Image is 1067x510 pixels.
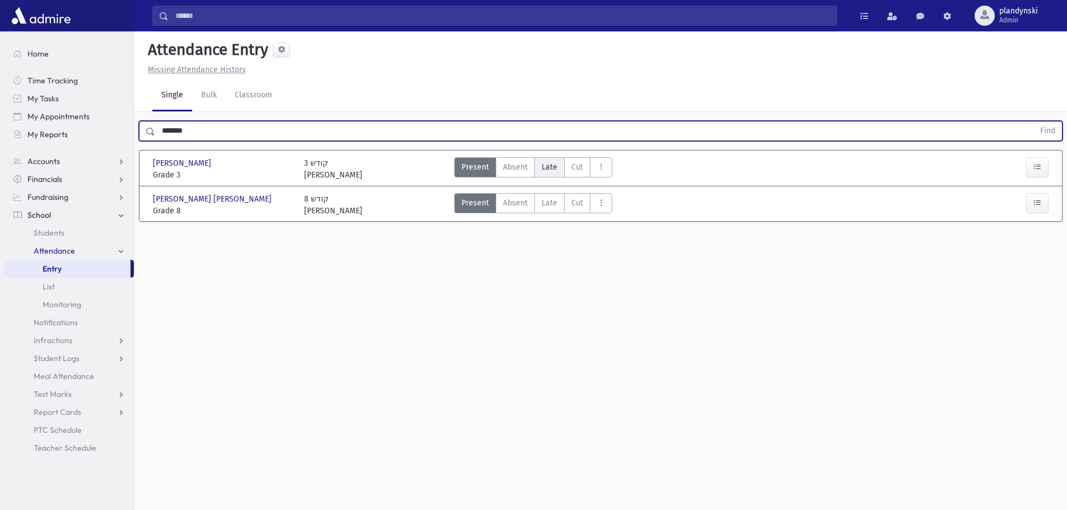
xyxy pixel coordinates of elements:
[503,161,528,173] span: Absent
[27,76,78,86] span: Time Tracking
[454,157,612,181] div: AttTypes
[27,49,49,59] span: Home
[4,188,134,206] a: Fundraising
[43,264,62,274] span: Entry
[999,7,1038,16] span: plandynski
[27,192,68,202] span: Fundraising
[34,317,78,327] span: Notifications
[9,4,73,27] img: AdmirePro
[153,205,293,217] span: Grade 8
[27,174,62,184] span: Financials
[4,90,134,107] a: My Tasks
[34,407,81,417] span: Report Cards
[4,314,134,331] a: Notifications
[4,260,131,278] a: Entry
[4,331,134,349] a: Infractions
[4,72,134,90] a: Time Tracking
[4,403,134,421] a: Report Cards
[304,157,362,181] div: 3 קודש [PERSON_NAME]
[999,16,1038,25] span: Admin
[4,224,134,242] a: Students
[34,425,82,435] span: PTC Schedule
[226,80,281,111] a: Classroom
[462,197,489,209] span: Present
[27,156,60,166] span: Accounts
[4,152,134,170] a: Accounts
[148,65,246,74] u: Missing Attendance History
[34,443,96,453] span: Teacher Schedule
[4,170,134,188] a: Financials
[4,242,134,260] a: Attendance
[143,65,246,74] a: Missing Attendance History
[462,161,489,173] span: Present
[542,197,557,209] span: Late
[27,111,90,121] span: My Appointments
[4,367,134,385] a: Meal Attendance
[4,45,134,63] a: Home
[4,107,134,125] a: My Appointments
[27,210,51,220] span: School
[169,6,837,26] input: Search
[153,193,274,205] span: [PERSON_NAME] [PERSON_NAME]
[571,197,583,209] span: Cut
[4,439,134,457] a: Teacher Schedule
[304,193,362,217] div: 8 קודש [PERSON_NAME]
[34,389,72,399] span: Test Marks
[43,300,81,310] span: Monitoring
[1033,121,1062,141] button: Find
[43,282,55,292] span: List
[34,246,75,256] span: Attendance
[4,206,134,224] a: School
[542,161,557,173] span: Late
[34,353,80,363] span: Student Logs
[152,80,192,111] a: Single
[153,169,293,181] span: Grade 3
[4,125,134,143] a: My Reports
[27,93,59,104] span: My Tasks
[34,228,64,238] span: Students
[4,349,134,367] a: Student Logs
[4,385,134,403] a: Test Marks
[34,371,94,381] span: Meal Attendance
[192,80,226,111] a: Bulk
[571,161,583,173] span: Cut
[4,421,134,439] a: PTC Schedule
[4,296,134,314] a: Monitoring
[34,335,72,345] span: Infractions
[503,197,528,209] span: Absent
[27,129,68,139] span: My Reports
[454,193,612,217] div: AttTypes
[143,40,268,59] h5: Attendance Entry
[153,157,213,169] span: [PERSON_NAME]
[4,278,134,296] a: List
